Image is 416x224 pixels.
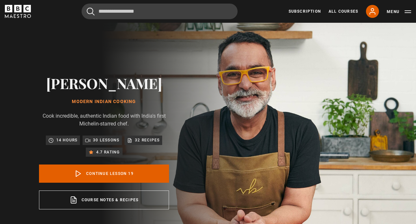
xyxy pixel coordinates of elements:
p: 14 hours [56,137,78,143]
p: 30 lessons [93,137,119,143]
p: 32 Recipes [135,137,160,143]
button: Toggle navigation [387,8,411,15]
svg: BBC Maestro [5,5,31,18]
h1: Modern Indian Cooking [39,99,169,104]
a: Course notes & Recipes [39,191,169,209]
p: 4.7 rating [96,149,120,155]
input: Search [82,4,238,19]
a: All Courses [329,8,358,14]
h2: [PERSON_NAME] [39,75,169,91]
p: Cook incredible, authentic Indian food with India's first Michelin-starred chef. [39,112,169,128]
button: Submit the search query [87,7,95,16]
a: Subscription [289,8,321,14]
a: Continue lesson 19 [39,165,169,183]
